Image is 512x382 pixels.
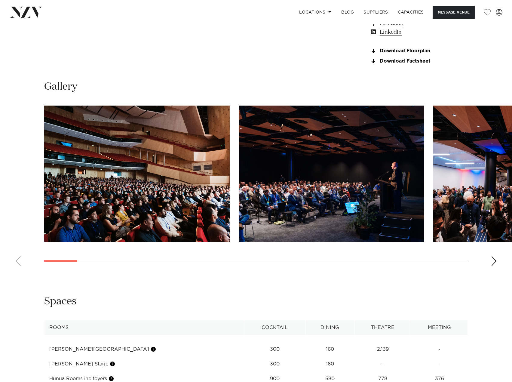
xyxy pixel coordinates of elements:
a: Locations [294,6,336,19]
img: nzv-logo.png [10,7,42,17]
th: Dining [305,320,354,335]
td: - [411,357,468,371]
td: 300 [244,342,305,357]
td: 300 [244,357,305,371]
th: Theatre [354,320,411,335]
swiper-slide: 1 / 28 [44,106,230,242]
td: [PERSON_NAME] Stage [44,357,244,371]
button: Message Venue [433,6,475,19]
th: Rooms [44,320,244,335]
h2: Gallery [44,80,77,94]
th: Cocktail [244,320,305,335]
a: LinkedIn [370,28,468,36]
h2: Spaces [44,295,77,308]
swiper-slide: 2 / 28 [239,106,424,242]
a: Download Factsheet [370,59,468,64]
a: SUPPLIERS [359,6,393,19]
td: - [354,357,411,371]
a: BLOG [336,6,359,19]
td: 160 [305,342,354,357]
th: Meeting [411,320,468,335]
a: Capacities [393,6,429,19]
a: Download Floorplan [370,48,468,54]
td: 2,139 [354,342,411,357]
td: 160 [305,357,354,371]
td: - [411,342,468,357]
td: [PERSON_NAME][GEOGRAPHIC_DATA] [44,342,244,357]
